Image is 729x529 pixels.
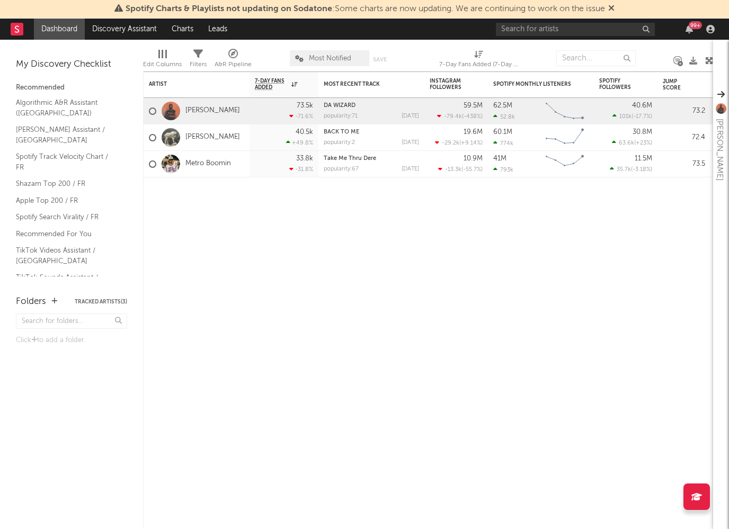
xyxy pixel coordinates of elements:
[126,5,332,13] span: Spotify Charts & Playlists not updating on Sodatone
[16,313,127,329] input: Search for folders...
[493,166,513,173] div: 793k
[439,58,519,71] div: 7-Day Fans Added (7-Day Fans Added)
[663,131,705,144] div: 72.4
[34,19,85,40] a: Dashboard
[435,139,483,146] div: ( )
[617,167,631,173] span: 35.7k
[599,78,636,91] div: Spotify Followers
[689,21,702,29] div: 99 +
[324,156,419,162] div: Take Me Thru Dere
[324,156,376,162] a: Take Me Thru Dere
[16,211,117,223] a: Spotify Search Virality / FR
[493,113,515,120] div: 52.8k
[324,140,355,146] div: popularity: 2
[190,45,207,76] div: Filters
[185,159,231,168] a: Metro Boomin
[324,129,359,135] a: BACK TO ME
[663,78,689,91] div: Jump Score
[324,129,419,135] div: BACK TO ME
[402,140,419,146] div: [DATE]
[185,106,240,115] a: [PERSON_NAME]
[541,151,589,177] svg: Chart title
[296,155,313,162] div: 33.8k
[324,166,359,172] div: popularity: 67
[402,166,419,172] div: [DATE]
[464,102,483,109] div: 59.5M
[201,19,235,40] a: Leads
[215,45,252,76] div: A&R Pipeline
[442,140,459,146] span: -29.2k
[663,105,705,118] div: 73.2
[461,140,481,146] span: +9.14 %
[286,139,313,146] div: +49.8 %
[324,103,355,109] a: DA WIZARD
[464,129,483,136] div: 19.6M
[309,55,351,62] span: Most Notified
[16,82,127,94] div: Recommended
[619,114,632,120] span: 101k
[16,58,127,71] div: My Discovery Checklist
[75,299,127,304] button: Tracked Artists(3)
[635,155,652,162] div: 11.5M
[464,155,483,162] div: 10.9M
[493,81,573,87] div: Spotify Monthly Listeners
[437,113,483,120] div: ( )
[464,114,481,120] span: -438 %
[493,129,512,136] div: 60.1M
[16,97,117,119] a: Algorithmic A&R Assistant ([GEOGRAPHIC_DATA])
[496,23,655,36] input: Search for artists
[16,178,117,190] a: Shazam Top 200 / FR
[444,114,462,120] span: -79.4k
[373,57,387,62] button: Save
[686,25,693,33] button: 99+
[324,81,403,87] div: Most Recent Track
[636,140,651,146] span: +23 %
[608,5,615,13] span: Dismiss
[610,166,652,173] div: ( )
[16,295,46,308] div: Folders
[493,102,512,109] div: 62.5M
[324,113,358,119] div: popularity: 71
[632,102,652,109] div: 40.6M
[493,155,506,162] div: 41M
[16,228,117,240] a: Recommended For You
[438,166,483,173] div: ( )
[143,45,182,76] div: Edit Columns
[430,78,467,91] div: Instagram Followers
[16,334,127,347] div: Click to add a folder.
[16,124,117,146] a: [PERSON_NAME] Assistant / [GEOGRAPHIC_DATA]
[85,19,164,40] a: Discovery Assistant
[16,245,117,266] a: TikTok Videos Assistant / [GEOGRAPHIC_DATA]
[185,133,240,142] a: [PERSON_NAME]
[439,45,519,76] div: 7-Day Fans Added (7-Day Fans Added)
[541,98,589,124] svg: Chart title
[164,19,201,40] a: Charts
[255,78,289,91] span: 7-Day Fans Added
[324,103,419,109] div: DA WIZARD
[149,81,228,87] div: Artist
[126,5,605,13] span: : Some charts are now updating. We are continuing to work on the issue
[402,113,419,119] div: [DATE]
[612,139,652,146] div: ( )
[289,113,313,120] div: -71.6 %
[16,272,117,293] a: TikTok Sounds Assistant / [GEOGRAPHIC_DATA]
[556,50,636,66] input: Search...
[633,114,651,120] span: -17.7 %
[493,140,513,147] div: 774k
[663,158,705,171] div: 73.5
[633,129,652,136] div: 30.8M
[143,58,182,71] div: Edit Columns
[633,167,651,173] span: -3.18 %
[289,166,313,173] div: -31.8 %
[463,167,481,173] span: -55.7 %
[619,140,634,146] span: 63.6k
[215,58,252,71] div: A&R Pipeline
[297,102,313,109] div: 73.5k
[190,58,207,71] div: Filters
[296,129,313,136] div: 40.5k
[445,167,461,173] span: -13.3k
[16,151,117,173] a: Spotify Track Velocity Chart / FR
[16,195,117,207] a: Apple Top 200 / FR
[612,113,652,120] div: ( )
[541,124,589,151] svg: Chart title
